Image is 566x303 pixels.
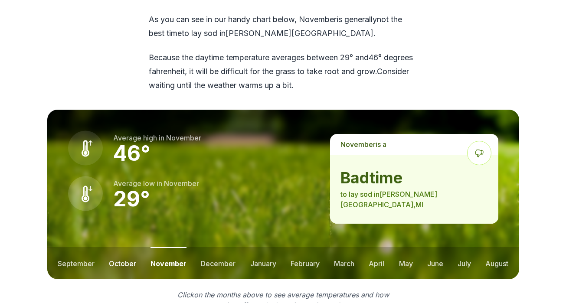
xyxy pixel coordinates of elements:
[427,247,443,279] button: june
[113,140,150,166] strong: 46 °
[58,247,95,279] button: september
[485,247,508,279] button: august
[299,15,337,24] span: november
[164,179,199,188] span: november
[399,247,413,279] button: may
[250,247,276,279] button: january
[166,134,201,142] span: november
[109,247,136,279] button: october
[340,140,376,149] span: november
[149,13,418,92] div: As you can see in our handy chart below, is generally not the best time to lay sod in [PERSON_NAM...
[113,178,199,189] p: Average low in
[330,134,498,155] p: is a
[340,169,487,186] strong: bad time
[334,247,354,279] button: march
[340,189,487,210] p: to lay sod in [PERSON_NAME][GEOGRAPHIC_DATA] , MI
[113,186,150,212] strong: 29 °
[369,247,384,279] button: april
[201,247,236,279] button: december
[458,247,471,279] button: july
[113,133,201,143] p: Average high in
[150,247,186,279] button: november
[291,247,320,279] button: february
[149,51,418,92] p: Because the daytime temperature averages between 29 ° and 46 ° degrees fahrenheit, it will be dif...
